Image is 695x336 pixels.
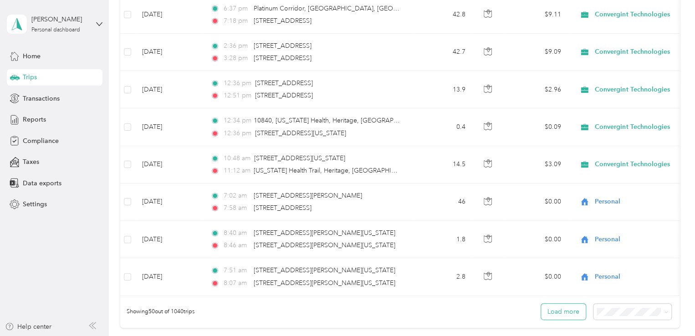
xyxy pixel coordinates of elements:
[254,167,589,174] span: [US_STATE] Health Trail, Heritage, [GEOGRAPHIC_DATA], [GEOGRAPHIC_DATA][US_STATE], [GEOGRAPHIC_DATA]
[413,183,473,221] td: 46
[255,129,346,137] span: [STREET_ADDRESS][US_STATE]
[23,72,37,82] span: Trips
[223,240,249,250] span: 8:46 am
[255,79,313,87] span: [STREET_ADDRESS]
[23,178,61,188] span: Data exports
[223,228,249,238] span: 8:40 am
[135,34,203,71] td: [DATE]
[223,16,249,26] span: 7:18 pm
[413,258,473,295] td: 2.8
[135,71,203,108] td: [DATE]
[120,308,194,316] span: Showing 50 out of 1040 trips
[254,229,395,237] span: [STREET_ADDRESS][PERSON_NAME][US_STATE]
[223,128,251,138] span: 12:36 pm
[223,166,249,176] span: 11:12 am
[223,203,249,213] span: 7:58 am
[254,117,598,124] span: 10840, [US_STATE] Health, Heritage, [GEOGRAPHIC_DATA], [GEOGRAPHIC_DATA][US_STATE], [GEOGRAPHIC_D...
[223,41,249,51] span: 2:36 pm
[413,71,473,108] td: 13.9
[223,91,251,101] span: 12:51 pm
[31,15,88,24] div: [PERSON_NAME]
[505,183,568,221] td: $0.00
[595,234,678,244] span: Personal
[254,279,395,287] span: [STREET_ADDRESS][PERSON_NAME][US_STATE]
[23,115,46,124] span: Reports
[595,10,678,20] span: Convergint Technologies
[644,285,695,336] iframe: Everlance-gr Chat Button Frame
[254,54,312,62] span: [STREET_ADDRESS]
[505,71,568,108] td: $2.96
[254,5,443,12] span: Platinum Corridor, [GEOGRAPHIC_DATA], [GEOGRAPHIC_DATA]
[254,192,362,199] span: [STREET_ADDRESS][PERSON_NAME]
[255,92,313,99] span: [STREET_ADDRESS]
[595,85,678,95] span: Convergint Technologies
[223,278,249,288] span: 8:07 am
[505,258,568,295] td: $0.00
[135,258,203,295] td: [DATE]
[595,272,678,282] span: Personal
[595,47,678,57] span: Convergint Technologies
[23,136,59,146] span: Compliance
[254,17,312,25] span: [STREET_ADDRESS]
[595,159,678,169] span: Convergint Technologies
[23,51,41,61] span: Home
[254,204,312,212] span: [STREET_ADDRESS]
[541,304,586,320] button: Load more
[413,108,473,146] td: 0.4
[505,146,568,183] td: $3.09
[223,265,249,275] span: 7:51 am
[23,94,60,103] span: Transactions
[505,221,568,258] td: $0.00
[223,116,249,126] span: 12:34 pm
[135,221,203,258] td: [DATE]
[413,221,473,258] td: 1.8
[23,199,47,209] span: Settings
[413,146,473,183] td: 14.5
[135,146,203,183] td: [DATE]
[595,197,678,207] span: Personal
[23,157,39,167] span: Taxes
[223,78,251,88] span: 12:36 pm
[595,122,678,132] span: Convergint Technologies
[135,108,203,146] td: [DATE]
[223,191,249,201] span: 7:02 am
[254,266,395,274] span: [STREET_ADDRESS][PERSON_NAME][US_STATE]
[223,4,249,14] span: 6:37 pm
[223,153,250,163] span: 10:48 am
[505,34,568,71] td: $9.09
[31,27,80,33] div: Personal dashboard
[135,183,203,221] td: [DATE]
[254,42,312,50] span: [STREET_ADDRESS]
[505,108,568,146] td: $0.09
[254,154,345,162] span: [STREET_ADDRESS][US_STATE]
[223,53,249,63] span: 3:28 pm
[5,322,51,331] button: Help center
[413,34,473,71] td: 42.7
[254,241,395,249] span: [STREET_ADDRESS][PERSON_NAME][US_STATE]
